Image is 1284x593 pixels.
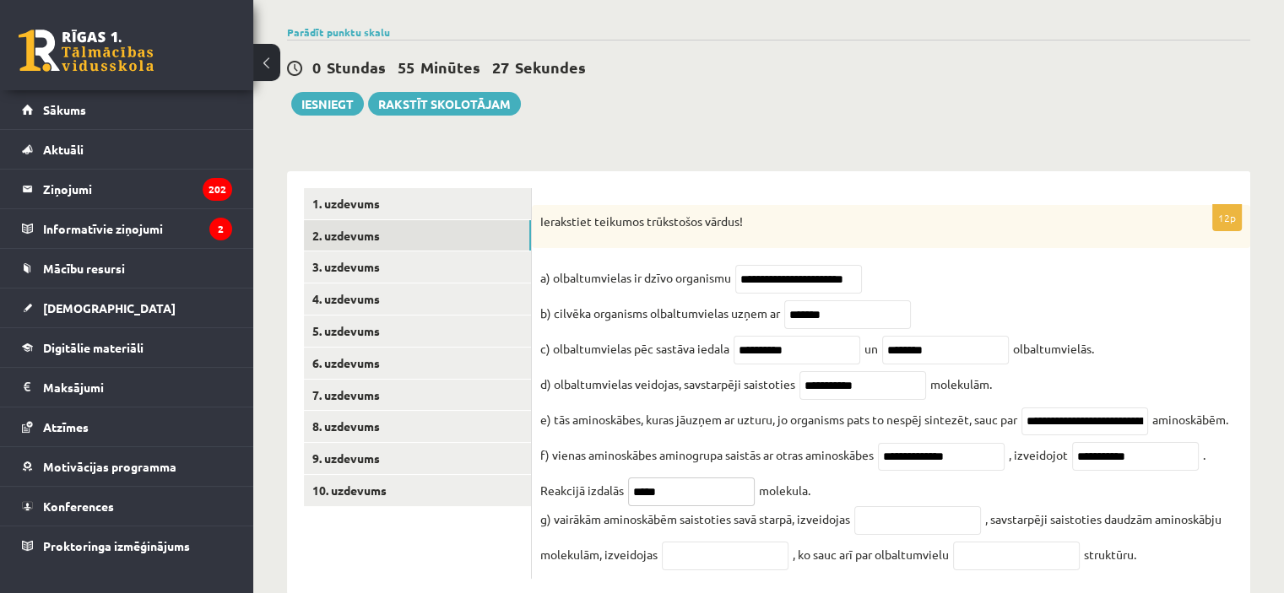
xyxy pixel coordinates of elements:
[209,218,232,240] i: 2
[19,30,154,72] a: Rīgas 1. Tālmācības vidusskola
[304,443,531,474] a: 9. uzdevums
[22,328,232,367] a: Digitālie materiāli
[304,188,531,219] a: 1. uzdevums
[540,506,850,531] p: g) vairākām aminoskābēm saistoties savā starpā, izveidojas
[22,368,232,407] a: Maksājumi
[22,130,232,169] a: Aktuāli
[1212,204,1242,231] p: 12p
[304,475,531,506] a: 10. uzdevums
[43,538,190,553] span: Proktoringa izmēģinājums
[43,499,114,514] span: Konferences
[540,442,874,467] p: f) vienas aminoskābes aminogrupa saistās ar otras aminoskābes
[540,336,729,361] p: c) olbaltumvielas pēc sastāva iedala
[492,57,509,77] span: 27
[540,371,795,396] p: d) olbaltumvielas veidojas, savstarpēji saistoties
[22,288,232,327] a: [DEMOGRAPHIC_DATA]
[420,57,480,77] span: Minūtes
[304,348,531,379] a: 6. uzdevums
[540,265,731,290] p: a) olbaltumvielas ir dzīvo organismu
[304,380,531,411] a: 7. uzdevums
[540,300,780,326] p: b) cilvēka organisms olbaltumvielas uzņem ar
[22,90,232,129] a: Sākums
[22,487,232,526] a: Konferences
[540,407,1017,432] p: e) tās aminoskābes, kuras jāuzņem ar uzturu, jo organisms pats to nespēj sintezēt, sauc par
[304,220,531,251] a: 2. uzdevums
[22,249,232,288] a: Mācību resursi
[312,57,321,77] span: 0
[515,57,586,77] span: Sekundes
[304,315,531,347] a: 5. uzdevums
[540,213,1157,230] p: Ierakstiet teikumos trūkstošos vārdus!
[327,57,386,77] span: Stundas
[22,407,232,446] a: Atzīmes
[304,251,531,283] a: 3. uzdevums
[43,300,176,315] span: [DEMOGRAPHIC_DATA]
[43,459,176,474] span: Motivācijas programma
[287,25,390,39] a: Parādīt punktu skalu
[368,92,521,116] a: Rakstīt skolotājam
[304,283,531,315] a: 4. uzdevums
[291,92,364,116] button: Iesniegt
[43,368,232,407] legend: Maksājumi
[22,526,232,565] a: Proktoringa izmēģinājums
[304,411,531,442] a: 8. uzdevums
[43,142,84,157] span: Aktuāli
[43,261,125,276] span: Mācību resursi
[43,419,89,434] span: Atzīmes
[22,209,232,248] a: Informatīvie ziņojumi2
[43,102,86,117] span: Sākums
[22,170,232,208] a: Ziņojumi202
[398,57,414,77] span: 55
[43,340,144,355] span: Digitālie materiāli
[43,170,232,208] legend: Ziņojumi
[540,265,1242,570] fieldset: un olbaltumvielās. molekulām. aminoskābēm. , izveidojot . Reakcijā izdalās molekula. , savstarpēj...
[43,209,232,248] legend: Informatīvie ziņojumi
[22,447,232,486] a: Motivācijas programma
[203,178,232,201] i: 202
